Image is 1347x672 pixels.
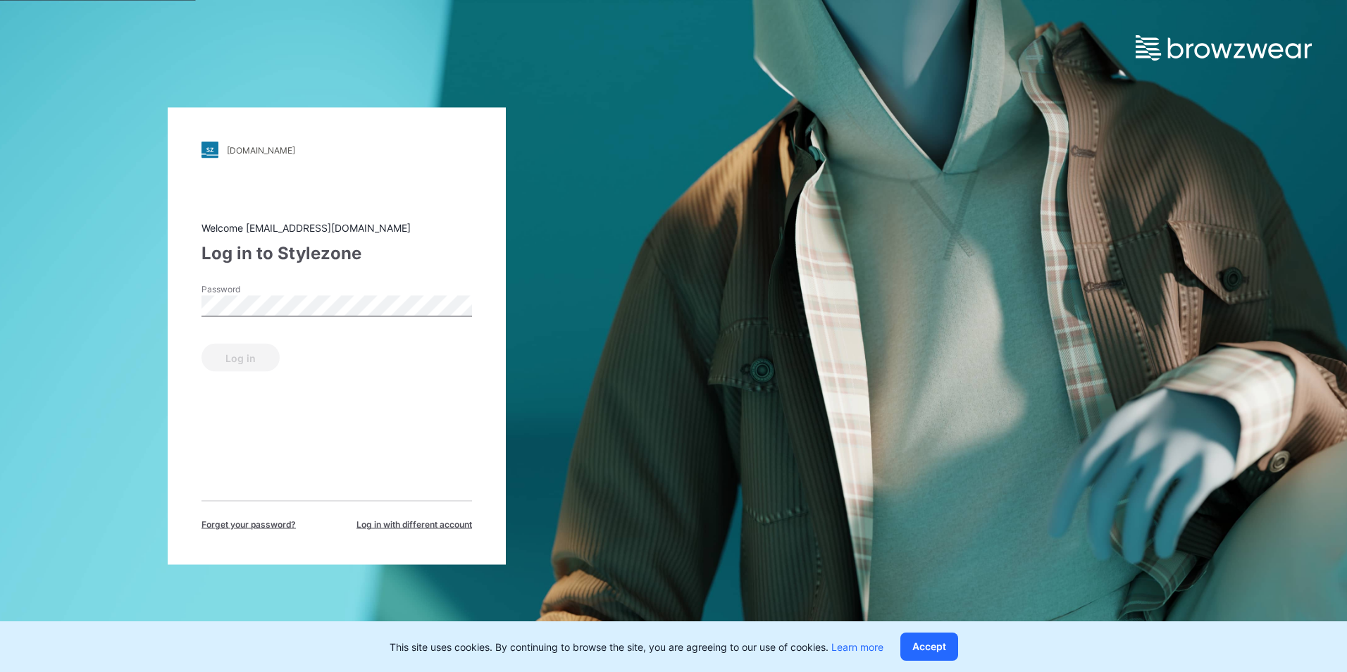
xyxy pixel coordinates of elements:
label: Password [201,283,300,296]
img: stylezone-logo.562084cfcfab977791bfbf7441f1a819.svg [201,142,218,158]
span: Log in with different account [356,518,472,531]
button: Accept [900,633,958,661]
div: Welcome [EMAIL_ADDRESS][DOMAIN_NAME] [201,220,472,235]
p: This site uses cookies. By continuing to browse the site, you are agreeing to our use of cookies. [390,640,883,654]
a: [DOMAIN_NAME] [201,142,472,158]
div: Log in to Stylezone [201,241,472,266]
img: browzwear-logo.e42bd6dac1945053ebaf764b6aa21510.svg [1136,35,1312,61]
div: [DOMAIN_NAME] [227,144,295,155]
span: Forget your password? [201,518,296,531]
a: Learn more [831,641,883,653]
